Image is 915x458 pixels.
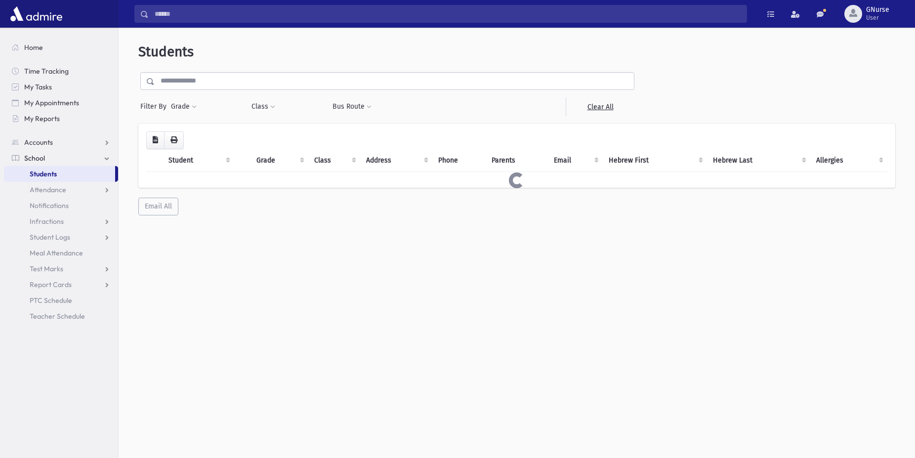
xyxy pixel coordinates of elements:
[251,98,276,116] button: Class
[149,5,747,23] input: Search
[164,131,184,149] button: Print
[432,149,486,172] th: Phone
[250,149,308,172] th: Grade
[4,213,118,229] a: Infractions
[810,149,887,172] th: Allergies
[4,150,118,166] a: School
[566,98,634,116] a: Clear All
[4,292,118,308] a: PTC Schedule
[30,217,64,226] span: Infractions
[146,131,165,149] button: CSV
[163,149,234,172] th: Student
[140,101,170,112] span: Filter By
[30,233,70,242] span: Student Logs
[170,98,197,116] button: Grade
[4,111,118,126] a: My Reports
[30,264,63,273] span: Test Marks
[30,169,57,178] span: Students
[4,166,115,182] a: Students
[4,182,118,198] a: Attendance
[24,83,52,91] span: My Tasks
[707,149,810,172] th: Hebrew Last
[4,40,118,55] a: Home
[8,4,65,24] img: AdmirePro
[24,67,69,76] span: Time Tracking
[30,296,72,305] span: PTC Schedule
[4,63,118,79] a: Time Tracking
[360,149,432,172] th: Address
[30,201,69,210] span: Notifications
[486,149,548,172] th: Parents
[30,312,85,321] span: Teacher Schedule
[4,95,118,111] a: My Appointments
[24,138,53,147] span: Accounts
[4,229,118,245] a: Student Logs
[30,280,72,289] span: Report Cards
[866,14,889,22] span: User
[24,43,43,52] span: Home
[4,261,118,277] a: Test Marks
[4,308,118,324] a: Teacher Schedule
[548,149,603,172] th: Email
[24,98,79,107] span: My Appointments
[308,149,361,172] th: Class
[24,114,60,123] span: My Reports
[4,198,118,213] a: Notifications
[4,245,118,261] a: Meal Attendance
[30,249,83,257] span: Meal Attendance
[24,154,45,163] span: School
[332,98,372,116] button: Bus Route
[4,277,118,292] a: Report Cards
[603,149,707,172] th: Hebrew First
[138,43,194,60] span: Students
[4,79,118,95] a: My Tasks
[866,6,889,14] span: GNurse
[30,185,66,194] span: Attendance
[138,198,178,215] button: Email All
[4,134,118,150] a: Accounts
